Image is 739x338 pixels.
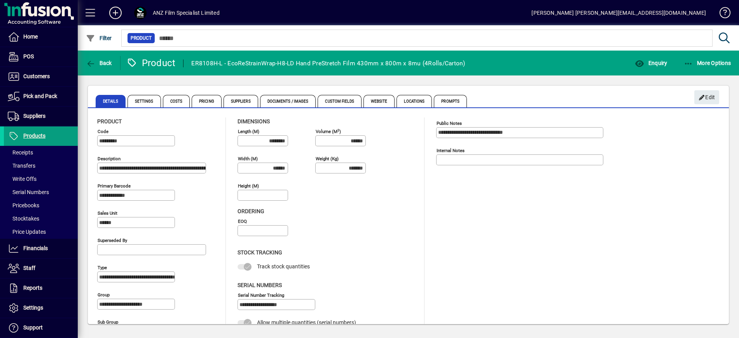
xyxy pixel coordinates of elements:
[192,95,222,107] span: Pricing
[4,278,78,298] a: Reports
[4,186,78,199] a: Serial Numbers
[23,305,43,311] span: Settings
[4,318,78,338] a: Support
[4,172,78,186] a: Write Offs
[126,57,176,69] div: Product
[98,319,118,325] mat-label: Sub group
[98,238,127,243] mat-label: Superseded by
[4,225,78,238] a: Price Updates
[238,208,264,214] span: Ordering
[4,107,78,126] a: Suppliers
[238,249,282,256] span: Stock Tracking
[224,95,258,107] span: Suppliers
[23,113,45,119] span: Suppliers
[633,56,669,70] button: Enquiry
[337,128,339,132] sup: 3
[153,7,220,19] div: ANZ Film Specialist Limited
[8,202,39,208] span: Pricebooks
[238,129,259,134] mat-label: Length (m)
[238,183,259,189] mat-label: Height (m)
[316,156,339,161] mat-label: Weight (Kg)
[4,259,78,278] a: Staff
[363,95,395,107] span: Website
[163,95,190,107] span: Costs
[4,27,78,47] a: Home
[397,95,432,107] span: Locations
[23,285,42,291] span: Reports
[98,129,108,134] mat-label: Code
[531,7,706,19] div: [PERSON_NAME] [PERSON_NAME][EMAIL_ADDRESS][DOMAIN_NAME]
[238,282,282,288] span: Serial Numbers
[437,121,462,126] mat-label: Public Notes
[23,265,35,271] span: Staff
[128,6,153,20] button: Profile
[4,212,78,225] a: Stocktakes
[318,95,361,107] span: Custom Fields
[694,90,719,104] button: Edit
[257,319,356,326] span: Allow multiple quantities (serial numbers)
[23,324,43,331] span: Support
[191,57,465,70] div: ER8108H-L - EcoReStrainWrap-H8-LD Hand PreStretch Film 430mm x 800m x 8mu (4Rolls/Carton)
[8,176,37,182] span: Write Offs
[684,60,731,66] span: More Options
[260,95,316,107] span: Documents / Images
[84,56,114,70] button: Back
[78,56,121,70] app-page-header-button: Back
[437,148,465,153] mat-label: Internal Notes
[86,60,112,66] span: Back
[128,95,161,107] span: Settings
[257,263,310,270] span: Track stock quantities
[238,292,284,298] mat-label: Serial Number tracking
[238,219,247,224] mat-label: EOQ
[4,199,78,212] a: Pricebooks
[635,60,667,66] span: Enquiry
[23,93,57,99] span: Pick and Pack
[98,210,117,216] mat-label: Sales unit
[131,34,152,42] span: Product
[4,298,78,318] a: Settings
[238,118,270,124] span: Dimensions
[23,73,50,79] span: Customers
[98,292,110,298] mat-label: Group
[98,183,131,189] mat-label: Primary barcode
[84,31,114,45] button: Filter
[8,163,35,169] span: Transfers
[98,265,107,270] mat-label: Type
[238,156,258,161] mat-label: Width (m)
[4,159,78,172] a: Transfers
[4,239,78,258] a: Financials
[8,215,39,222] span: Stocktakes
[8,189,49,195] span: Serial Numbers
[682,56,733,70] button: More Options
[86,35,112,41] span: Filter
[23,33,38,40] span: Home
[8,229,46,235] span: Price Updates
[4,146,78,159] a: Receipts
[97,118,122,124] span: Product
[98,156,121,161] mat-label: Description
[714,2,729,27] a: Knowledge Base
[23,53,34,60] span: POS
[4,47,78,67] a: POS
[4,87,78,106] a: Pick and Pack
[4,67,78,86] a: Customers
[23,245,48,251] span: Financials
[316,129,341,134] mat-label: Volume (m )
[8,149,33,156] span: Receipts
[103,6,128,20] button: Add
[699,91,715,104] span: Edit
[434,95,467,107] span: Prompts
[23,133,45,139] span: Products
[96,95,126,107] span: Details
